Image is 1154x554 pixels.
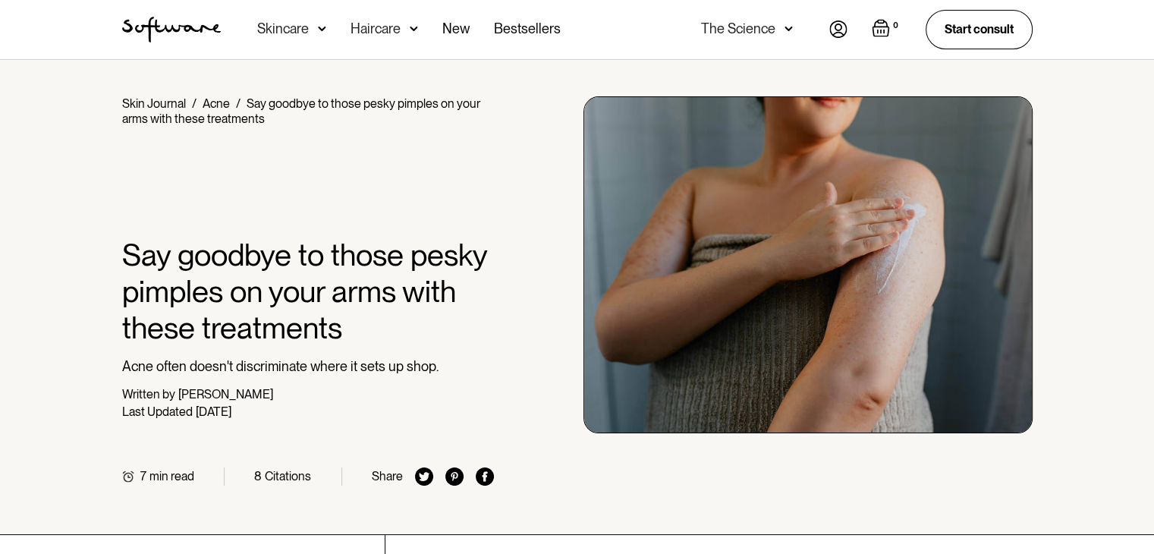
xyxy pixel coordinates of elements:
div: 7 [140,469,146,483]
a: Open empty cart [872,19,901,40]
img: arrow down [785,21,793,36]
div: min read [149,469,194,483]
div: Last Updated [122,404,193,419]
div: 0 [890,19,901,33]
div: [DATE] [196,404,231,419]
a: Start consult [926,10,1033,49]
img: twitter icon [415,467,433,486]
div: Skincare [257,21,309,36]
img: arrow down [318,21,326,36]
img: arrow down [410,21,418,36]
div: Share [372,469,403,483]
div: 8 [254,469,262,483]
div: [PERSON_NAME] [178,387,273,401]
img: Software Logo [122,17,221,42]
div: Written by [122,387,175,401]
img: facebook icon [476,467,494,486]
div: Say goodbye to those pesky pimples on your arms with these treatments [122,96,480,126]
h1: Say goodbye to those pesky pimples on your arms with these treatments [122,237,495,346]
div: / [192,96,197,111]
img: pinterest icon [445,467,464,486]
div: / [236,96,241,111]
div: The Science [701,21,775,36]
a: home [122,17,221,42]
p: Acne often doesn't discriminate where it sets up shop. [122,358,495,375]
a: Skin Journal [122,96,186,111]
a: Acne [203,96,230,111]
div: Citations [265,469,311,483]
div: Haircare [351,21,401,36]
